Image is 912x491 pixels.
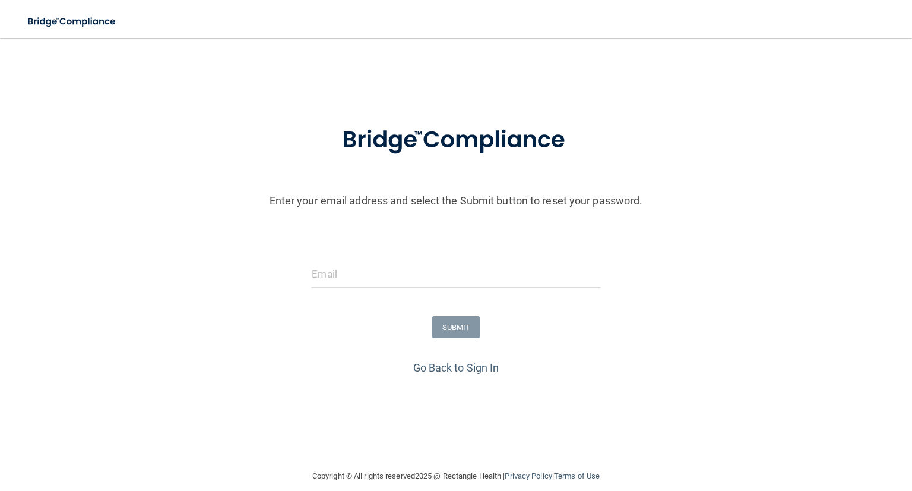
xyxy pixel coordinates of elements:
a: Privacy Policy [505,471,552,480]
input: Email [312,261,600,288]
img: bridge_compliance_login_screen.278c3ca4.svg [18,10,127,34]
img: bridge_compliance_login_screen.278c3ca4.svg [318,109,594,171]
a: Go Back to Sign In [413,361,499,374]
button: SUBMIT [432,316,480,338]
a: Terms of Use [554,471,600,480]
